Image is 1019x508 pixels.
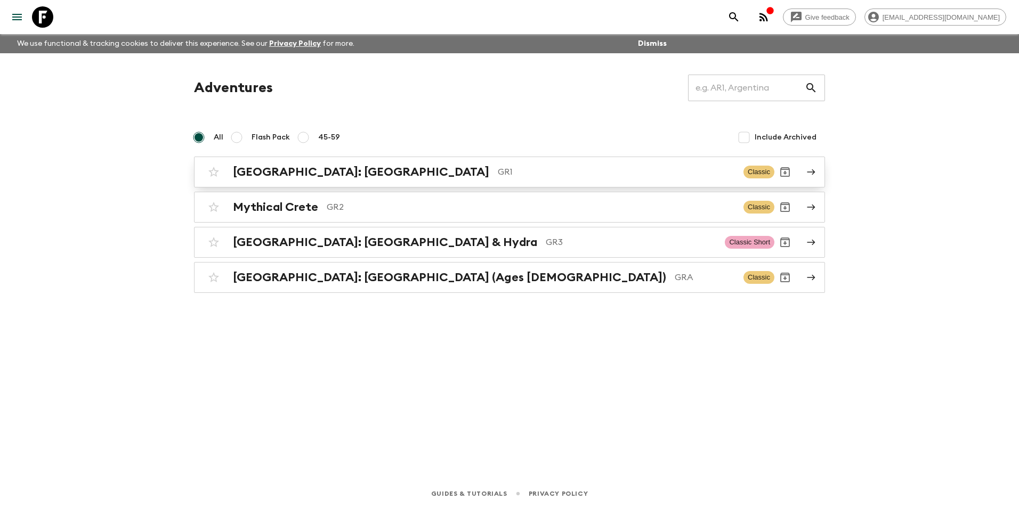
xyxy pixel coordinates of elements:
[877,13,1006,21] span: [EMAIL_ADDRESS][DOMAIN_NAME]
[498,166,735,178] p: GR1
[783,9,856,26] a: Give feedback
[194,157,825,187] a: [GEOGRAPHIC_DATA]: [GEOGRAPHIC_DATA]GR1ClassicArchive
[318,132,340,143] span: 45-59
[194,262,825,293] a: [GEOGRAPHIC_DATA]: [GEOGRAPHIC_DATA] (Ages [DEMOGRAPHIC_DATA])GRAClassicArchive
[546,236,716,249] p: GR3
[13,34,359,53] p: We use functional & tracking cookies to deliver this experience. See our for more.
[194,227,825,258] a: [GEOGRAPHIC_DATA]: [GEOGRAPHIC_DATA] & HydraGR3Classic ShortArchive
[214,132,223,143] span: All
[233,235,537,249] h2: [GEOGRAPHIC_DATA]: [GEOGRAPHIC_DATA] & Hydra
[233,271,666,284] h2: [GEOGRAPHIC_DATA]: [GEOGRAPHIC_DATA] (Ages [DEMOGRAPHIC_DATA])
[725,236,774,249] span: Classic Short
[774,267,796,288] button: Archive
[269,40,321,47] a: Privacy Policy
[688,73,805,103] input: e.g. AR1, Argentina
[774,161,796,183] button: Archive
[675,271,735,284] p: GRA
[233,200,318,214] h2: Mythical Crete
[431,488,507,499] a: Guides & Tutorials
[755,132,816,143] span: Include Archived
[774,196,796,218] button: Archive
[252,132,290,143] span: Flash Pack
[723,6,745,28] button: search adventures
[743,166,774,178] span: Classic
[529,488,588,499] a: Privacy Policy
[635,36,669,51] button: Dismiss
[799,13,855,21] span: Give feedback
[864,9,1006,26] div: [EMAIL_ADDRESS][DOMAIN_NAME]
[6,6,28,28] button: menu
[327,201,735,214] p: GR2
[194,192,825,223] a: Mythical CreteGR2ClassicArchive
[194,77,273,99] h1: Adventures
[774,232,796,253] button: Archive
[743,201,774,214] span: Classic
[233,165,489,179] h2: [GEOGRAPHIC_DATA]: [GEOGRAPHIC_DATA]
[743,271,774,284] span: Classic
